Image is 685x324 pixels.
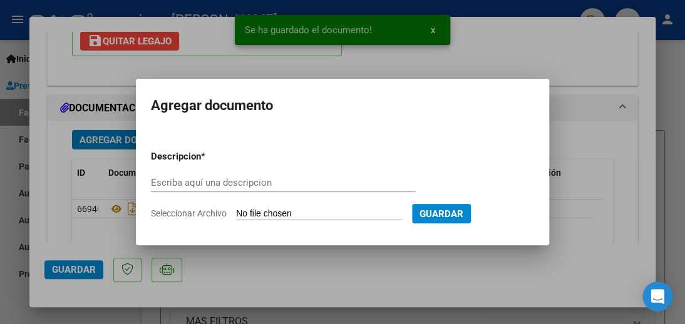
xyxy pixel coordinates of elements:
p: Descripcion [151,149,266,164]
button: Guardar [412,204,471,223]
h2: Agregar documento [151,94,534,118]
div: Open Intercom Messenger [642,281,672,311]
span: Seleccionar Archivo [151,208,227,218]
span: Guardar [420,208,463,220]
